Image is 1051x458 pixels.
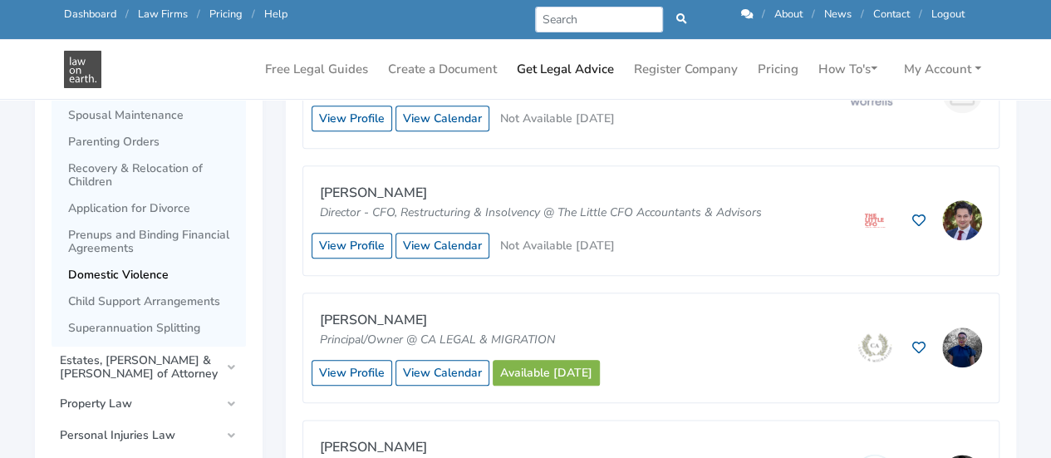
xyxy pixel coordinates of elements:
span: Spousal Maintenance [68,109,238,122]
a: Pricing [209,7,243,22]
a: View Profile [312,360,392,386]
span: Personal Injuries Law [60,429,219,442]
span: Parenting Orders [68,135,238,149]
a: Recovery & Relocation of Children [68,155,246,195]
span: / [197,7,200,22]
span: Prenups and Binding Financial Agreements [68,229,238,255]
a: Parenting Orders [68,129,246,155]
span: / [812,7,815,22]
img: Adam Thorpe [942,200,982,240]
input: Search [535,7,664,32]
a: Create a Document [381,53,503,86]
a: Domestic Violence [68,262,246,288]
span: / [762,7,765,22]
span: Superannuation Splitting [68,322,238,335]
span: Child Support Arrangements [68,295,238,308]
a: Dashboard [64,7,116,22]
a: Prenups and Binding Financial Agreements [68,222,246,262]
span: Domestic Violence [68,268,238,282]
img: Chioma Amaechi [942,327,982,367]
p: Director - CFO, Restructuring & Insolvency @ The Little CFO Accountants & Advisors [320,204,762,222]
a: Personal Injuries Law [52,421,246,451]
p: [PERSON_NAME] [320,310,588,332]
a: Help [264,7,287,22]
a: Free Legal Guides [258,53,375,86]
a: About [774,7,803,22]
a: View Profile [312,106,392,131]
a: Property Law [52,389,246,419]
span: / [861,7,864,22]
a: View Calendar [395,233,489,259]
a: View Calendar [395,360,489,386]
a: Child Support Arrangements [68,288,246,315]
a: Available [DATE] [493,360,600,386]
a: Application for Divorce [68,195,246,222]
a: Superannuation Splitting [68,315,246,342]
span: Estates, [PERSON_NAME] & [PERSON_NAME] of Attorney [60,354,219,381]
button: Not Available [DATE] [493,233,622,259]
a: News [824,7,852,22]
img: Get Legal Advice in [64,51,101,88]
span: / [252,7,255,22]
img: The Little CFO Accountants & Advisors [854,199,896,241]
a: Law Firms [138,7,188,22]
p: [PERSON_NAME] [320,183,762,204]
button: Not Available [DATE] [493,106,622,131]
a: Contact [873,7,910,22]
span: / [125,7,129,22]
span: / [919,7,922,22]
a: View Calendar [395,106,489,131]
a: Pricing [751,53,805,86]
a: How To's [812,53,884,86]
span: Recovery & Relocation of Children [68,162,238,189]
a: View Profile [312,233,392,259]
a: Register Company [627,53,744,86]
img: CA LEGAL & MIGRATION [854,327,896,368]
a: My Account [897,53,988,86]
a: Spousal Maintenance [68,102,246,129]
span: Application for Divorce [68,202,238,215]
a: Estates, [PERSON_NAME] & [PERSON_NAME] of Attorney [52,347,246,387]
span: Property Law [60,397,219,411]
a: Logout [931,7,965,22]
p: Principal/Owner @ CA LEGAL & MIGRATION [320,331,588,349]
a: Get Legal Advice [510,53,621,86]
